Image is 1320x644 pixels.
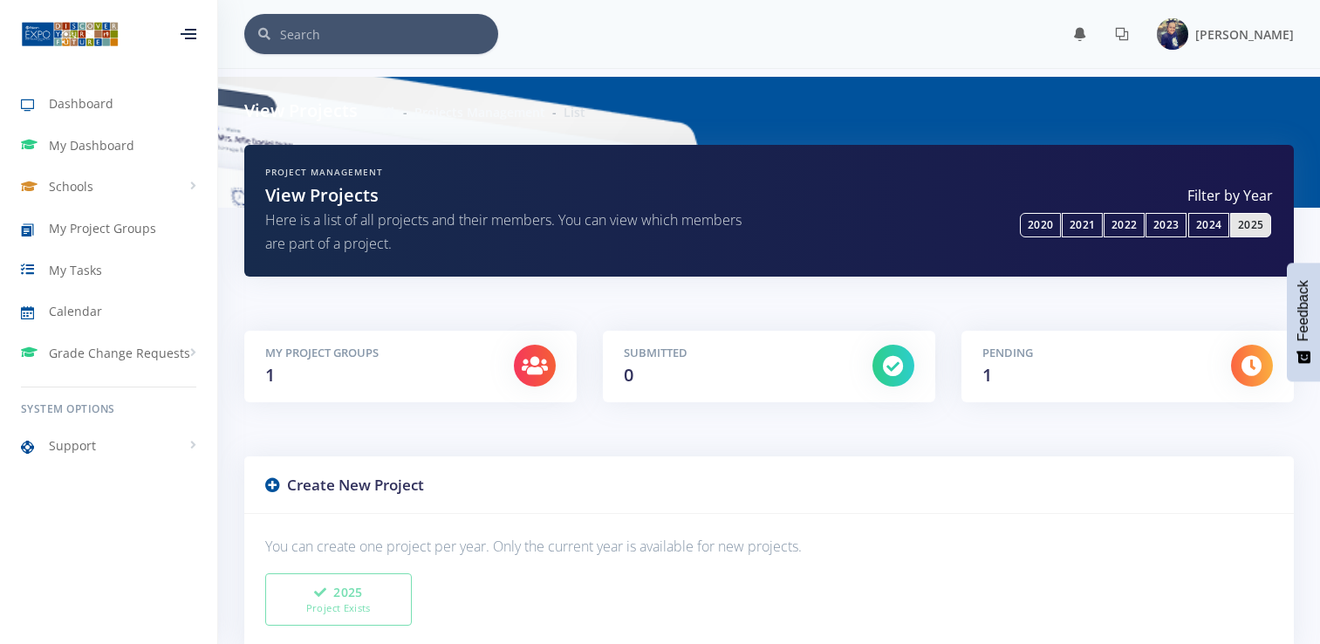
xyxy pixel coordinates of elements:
span: 1 [265,363,275,387]
h6: System Options [21,401,196,417]
button: Feedback - Show survey [1287,263,1320,381]
p: You can create one project per year. Only the current year is available for new projects. [265,535,1273,558]
small: Project Exists [284,601,393,616]
li: List [545,103,585,121]
h5: My Project Groups [265,345,488,362]
span: Dashboard [49,94,113,113]
h5: Submitted [624,345,846,362]
a: 2023 [1146,213,1187,237]
img: Image placeholder [1157,18,1188,50]
h6: View Projects [244,98,358,124]
a: Projects Management [414,104,545,120]
a: Image placeholder [PERSON_NAME] [1143,15,1294,53]
span: Feedback [1296,280,1311,341]
button: 2025Project Exists [265,573,412,626]
a: 2021 [1062,213,1103,237]
img: ... [21,20,119,48]
p: Here is a list of all projects and their members. You can view which members are part of a project. [265,209,756,256]
span: My Tasks [49,261,102,279]
span: Schools [49,177,93,195]
a: 2020 [1020,213,1061,237]
a: 2022 [1104,213,1145,237]
a: 2025 [1230,213,1271,237]
nav: breadcrumb [382,103,585,121]
a: 2024 [1188,213,1229,237]
h2: View Projects [265,182,756,209]
span: Grade Change Requests [49,344,190,362]
input: Search [280,14,498,54]
span: Calendar [49,302,102,320]
span: 1 [982,363,992,387]
span: [PERSON_NAME] [1195,26,1294,43]
h6: Project Management [265,166,756,179]
span: My Project Groups [49,219,156,237]
span: My Dashboard [49,136,134,154]
span: 0 [624,363,633,387]
h5: Pending [982,345,1205,362]
span: Support [49,436,96,455]
h3: Create New Project [265,474,1273,497]
label: Filter by Year [783,185,1274,206]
